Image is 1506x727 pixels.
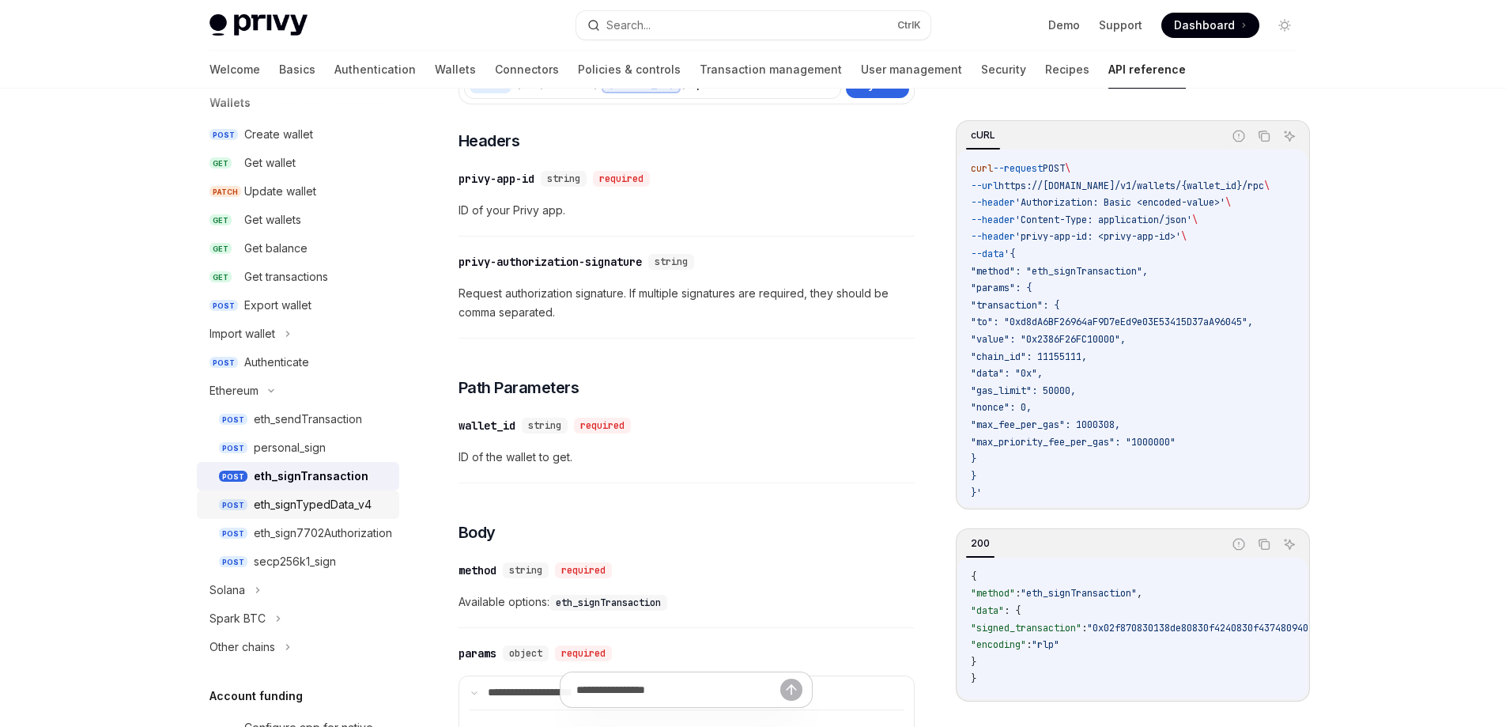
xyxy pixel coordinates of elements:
[459,284,915,322] span: Request authorization signature. If multiple signatures are required, they should be comma separa...
[528,419,561,432] span: string
[1015,214,1192,226] span: 'Content-Type: application/json'
[981,51,1026,89] a: Security
[971,656,976,668] span: }
[209,581,245,600] div: Solana
[998,180,1264,192] span: https://[DOMAIN_NAME]/v1/wallets/{wallet_id}/rpc
[861,51,962,89] a: User management
[459,171,534,187] div: privy-app-id
[209,357,238,369] span: POST
[254,524,392,543] div: eth_sign7702Authorization
[254,438,326,457] div: personal_sign
[897,19,921,32] span: Ctrl K
[459,646,496,661] div: params
[1015,196,1225,209] span: 'Authorization: Basic <encoded-value>'
[209,214,232,226] span: GET
[1015,230,1181,243] span: 'privy-app-id: <privy-app-id>'
[549,595,667,611] code: eth_signTransaction
[197,149,399,177] a: GETGet wallet
[971,604,1004,617] span: "data"
[966,534,995,553] div: 200
[1181,230,1187,243] span: \
[1272,13,1297,38] button: Toggle dark mode
[971,282,1032,294] span: "params": {
[1254,534,1274,555] button: Copy the contents from the code block
[971,248,1004,260] span: --data
[509,647,542,660] span: object
[254,495,372,514] div: eth_signTypedData_v4
[197,377,399,405] button: Ethereum
[209,381,259,400] div: Ethereum
[1045,51,1089,89] a: Recipes
[971,487,982,499] span: }'
[971,214,1015,226] span: --header
[971,622,1081,634] span: "signed_transaction"
[1161,13,1259,38] a: Dashboard
[971,316,1253,328] span: "to": "0xd8dA6BF26964aF9D7eEd9e03E53415D37aA96045",
[971,196,1015,209] span: --header
[971,418,1120,431] span: "max_fee_per_gas": 1000308,
[971,470,976,483] span: }
[971,367,1043,380] span: "data": "0x",
[578,51,681,89] a: Policies & controls
[197,348,399,377] a: POSTAuthenticate
[244,267,328,286] div: Get transactions
[1229,534,1249,555] button: Report incorrect code
[209,324,275,343] div: Import wallet
[966,126,1000,145] div: cURL
[459,130,520,152] span: Headers
[1099,17,1142,33] a: Support
[1254,126,1274,146] button: Copy the contents from the code block
[459,562,496,578] div: method
[700,51,842,89] a: Transaction management
[244,239,308,258] div: Get balance
[219,499,247,511] span: POST
[1137,587,1142,600] span: ,
[971,265,1148,278] span: "method": "eth_signTransaction",
[574,418,631,434] div: required
[219,442,247,454] span: POST
[971,384,1076,397] span: "gas_limit": 50000,
[209,51,260,89] a: Welcome
[197,434,399,462] a: POSTpersonal_sign
[459,521,496,543] span: Body
[197,177,399,206] a: PATCHUpdate wallet
[509,564,542,577] span: string
[1192,214,1198,226] span: \
[1043,162,1065,175] span: POST
[1225,196,1231,209] span: \
[780,679,802,701] button: Send message
[555,646,612,661] div: required
[197,405,399,434] a: POSTeth_sendTransaction
[197,519,399,547] a: POSTeth_sign7702Authorization
[279,51,315,89] a: Basics
[197,263,399,291] a: GETGet transactions
[1174,17,1235,33] span: Dashboard
[971,452,976,465] span: }
[971,230,1015,243] span: --header
[197,291,399,320] a: POSTExport wallet
[219,528,247,540] span: POST
[1264,180,1270,192] span: \
[971,436,1176,449] span: "max_priority_fee_per_gas": "1000000"
[971,350,1087,363] span: "chain_id": 11155111,
[435,51,476,89] a: Wallets
[197,234,399,263] a: GETGet balance
[971,570,976,583] span: {
[219,471,247,483] span: POST
[244,125,313,144] div: Create wallet
[197,490,399,519] a: POSTeth_signTypedData_v4
[971,672,976,685] span: }
[971,162,993,175] span: curl
[593,171,650,187] div: required
[459,448,915,467] span: ID of the wallet to get.
[971,587,1015,600] span: "method"
[1004,248,1015,260] span: '{
[1065,162,1070,175] span: \
[244,153,296,172] div: Get wallet
[971,333,1126,346] span: "value": "0x2386F26FC10000",
[576,11,930,40] button: Search...CtrlK
[197,576,399,604] button: Solana
[209,243,232,255] span: GET
[244,296,311,315] div: Export wallet
[971,180,998,192] span: --url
